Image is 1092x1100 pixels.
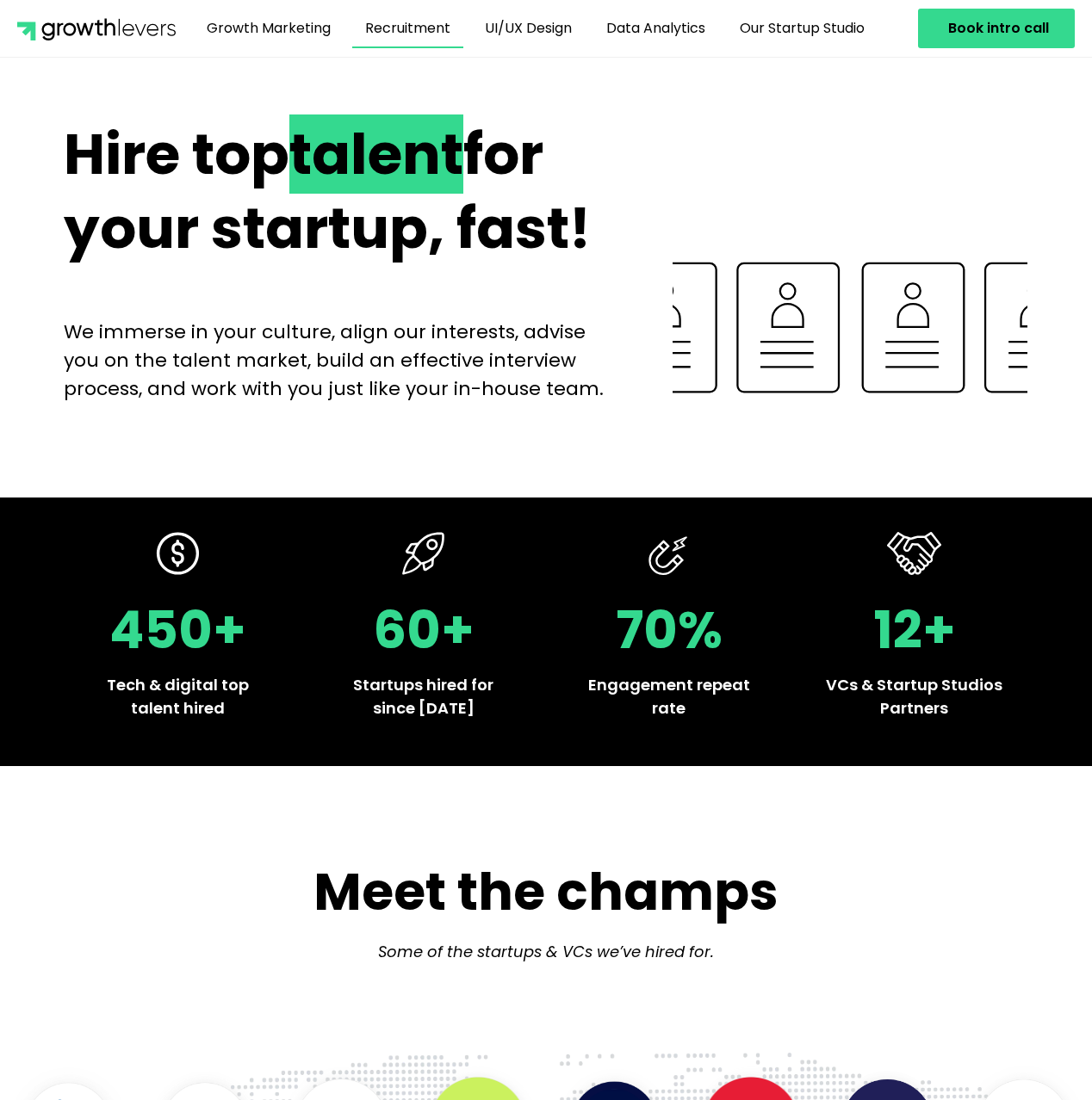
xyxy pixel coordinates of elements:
a: Recruitment [352,9,463,48]
h2: 60+ [335,604,512,656]
h2: 12+ [826,604,1002,656]
nav: Menu [176,9,895,48]
a: Our Startup Studio [727,9,878,48]
span: Book intro call [948,22,1049,35]
a: UI/UX Design [472,9,585,48]
h2: Meet the champs [124,861,968,923]
p: We immerse in your culture, align our interests, advise you on the talent market, build an effect... [64,318,621,403]
h2: Hire top for your startup, fast! [64,118,621,266]
a: Data Analytics [593,9,718,48]
p: VCs & Startup Studios Partners [826,673,1002,720]
p: Startups hired for since [DATE] [335,673,512,720]
h2: 450+ [90,604,266,656]
h2: 70% [580,604,757,656]
p: Some of the startups & VCs we’ve hired for. [124,940,968,963]
a: Growth Marketing [194,9,344,48]
p: Tech & digital top talent hired [90,673,266,720]
p: Engagement repeat rate [580,673,757,720]
a: Book intro call [918,9,1075,48]
span: talent [289,114,463,194]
